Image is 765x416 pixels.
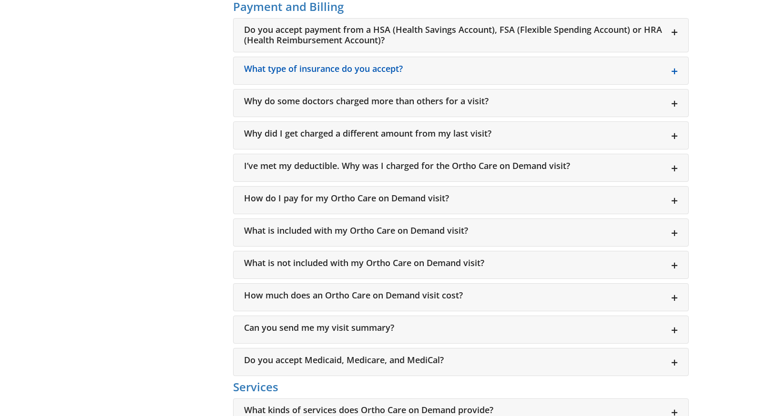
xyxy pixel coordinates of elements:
[244,355,677,366] h6: Do you accept Medicaid, Medicare, and MediCal?
[244,226,677,236] h6: What is included with my Ortho Care on Demand visit?
[244,96,677,107] h6: Why do some doctors charged more than others for a visit?
[244,25,677,45] h6: Do you accept payment from a HSA (Health Savings Account), FSA (Flexible Spending Account) or HRA...
[233,380,689,394] h5: Services
[244,258,677,268] h6: What is not included with my Ortho Care on Demand visit?
[244,129,677,139] h6: Why did I get charged a different amount from my last visit?
[244,64,677,74] h6: What type of insurance do you accept?
[244,323,677,333] h6: Can you send me my visit summary?
[244,193,677,204] h6: How do I pay for my Ortho Care on Demand visit?
[244,405,677,416] h6: What kinds of services does Ortho Care on Demand provide?
[244,290,677,301] h6: How much does an Ortho Care on Demand visit cost?
[244,161,677,171] h6: I’ve met my deductible. Why was I charged for the Ortho Care on Demand visit?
